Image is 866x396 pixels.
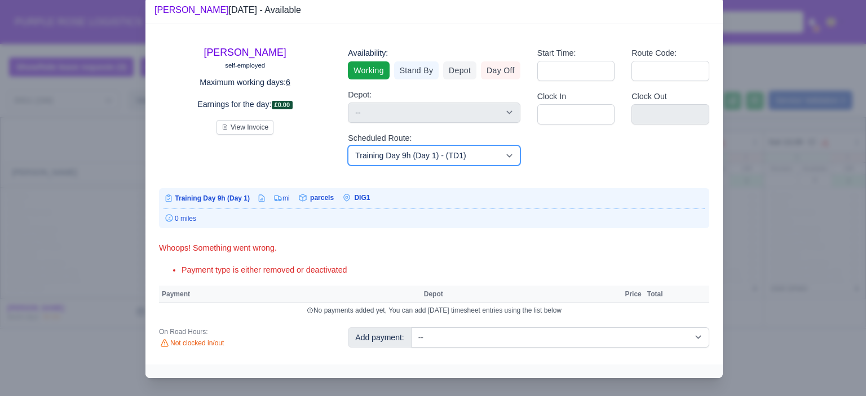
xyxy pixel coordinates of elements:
[348,327,411,348] div: Add payment:
[159,327,331,336] div: On Road Hours:
[348,88,372,101] label: Depot:
[443,61,476,79] a: Depot
[631,47,677,60] label: Route Code:
[644,286,666,302] th: Total
[182,264,709,277] li: Payment type is either removed or deactivated
[175,194,250,202] span: Training Day 9h (Day 1)
[481,61,520,79] a: Day Off
[154,5,229,15] a: [PERSON_NAME]
[164,213,705,224] div: 0 miles
[537,90,566,103] label: Clock In
[348,132,412,145] label: Scheduled Route:
[159,286,421,302] th: Payment
[421,286,613,302] th: Depot
[154,3,301,17] div: [DATE] - Available
[348,61,389,79] a: Working
[348,47,520,60] div: Availability:
[204,47,286,58] a: [PERSON_NAME]
[310,194,334,202] span: parcels
[159,303,709,318] td: No payments added yet, You can add [DATE] timesheet entries using the list below
[159,98,331,111] p: Earnings for the day:
[216,120,273,135] button: View Invoice
[810,342,866,396] iframe: Chat Widget
[394,61,439,79] a: Stand By
[225,62,265,69] small: self-employed
[631,90,667,103] label: Clock Out
[159,76,331,89] p: Maximum working days:
[267,193,290,204] td: mi
[286,78,290,87] u: 6
[537,47,576,60] label: Start Time:
[159,242,709,255] div: Whoops! Something went wrong.
[272,101,293,109] span: £0.00
[622,286,644,302] th: Price
[159,339,331,349] div: Not clocked in/out
[354,194,370,202] span: DIG1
